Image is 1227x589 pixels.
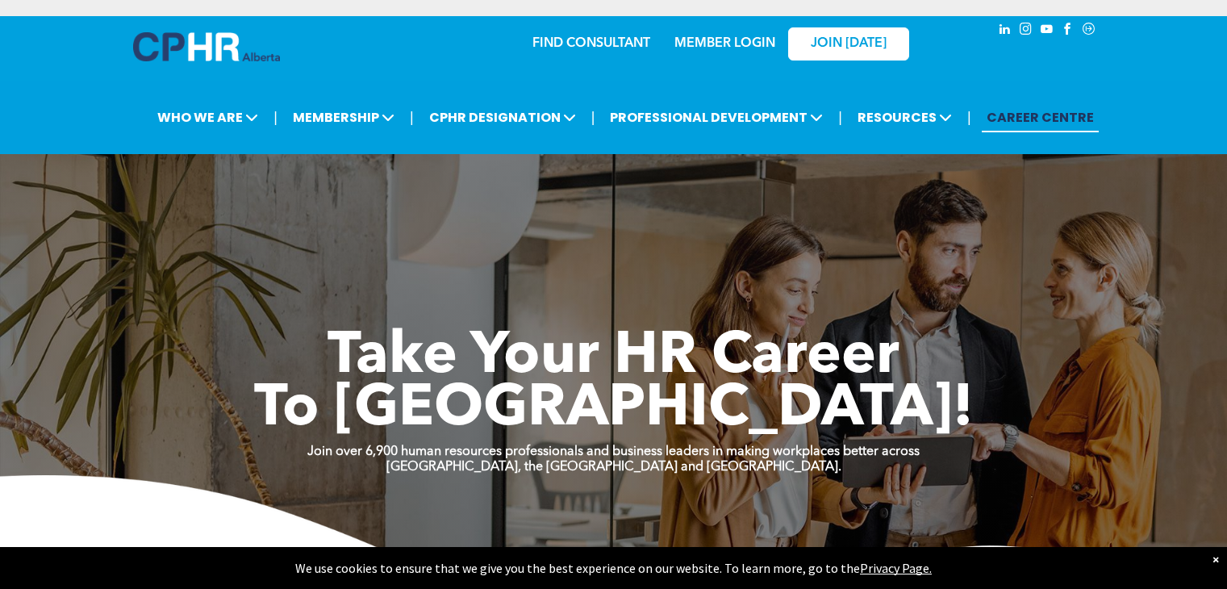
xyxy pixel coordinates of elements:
a: CAREER CENTRE [982,102,1099,132]
img: A blue and white logo for cp alberta [133,32,280,61]
a: MEMBER LOGIN [674,37,775,50]
a: instagram [1017,20,1035,42]
li: | [591,101,595,134]
li: | [838,101,842,134]
span: RESOURCES [853,102,957,132]
a: linkedin [996,20,1014,42]
strong: [GEOGRAPHIC_DATA], the [GEOGRAPHIC_DATA] and [GEOGRAPHIC_DATA]. [386,461,841,474]
li: | [410,101,414,134]
li: | [273,101,278,134]
a: Social network [1080,20,1098,42]
span: Take Your HR Career [328,328,899,386]
div: Dismiss notification [1212,551,1219,567]
a: JOIN [DATE] [788,27,909,61]
a: youtube [1038,20,1056,42]
a: facebook [1059,20,1077,42]
span: To [GEOGRAPHIC_DATA]! [254,381,974,439]
span: CPHR DESIGNATION [424,102,581,132]
span: WHO WE ARE [152,102,263,132]
strong: Join over 6,900 human resources professionals and business leaders in making workplaces better ac... [307,445,920,458]
span: MEMBERSHIP [288,102,399,132]
span: JOIN [DATE] [811,36,887,52]
a: FIND CONSULTANT [532,37,650,50]
span: PROFESSIONAL DEVELOPMENT [605,102,828,132]
a: Privacy Page. [860,560,932,576]
li: | [967,101,971,134]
